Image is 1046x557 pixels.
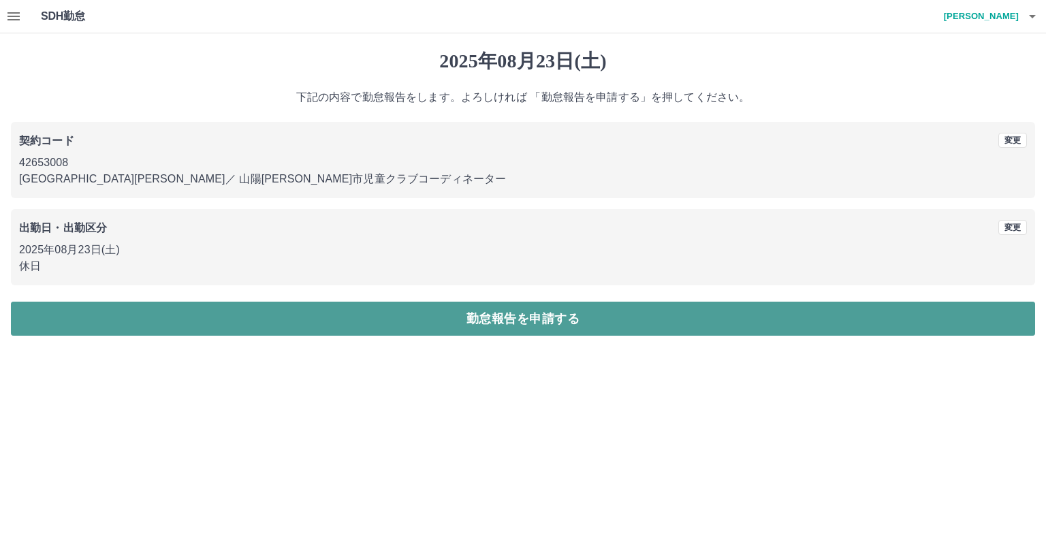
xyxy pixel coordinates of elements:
h1: 2025年08月23日(土) [11,50,1035,73]
b: 契約コード [19,135,74,146]
p: 2025年08月23日(土) [19,242,1027,258]
p: 下記の内容で勤怠報告をします。よろしければ 「勤怠報告を申請する」を押してください。 [11,89,1035,106]
p: 42653008 [19,155,1027,171]
p: 休日 [19,258,1027,274]
b: 出勤日・出勤区分 [19,222,107,234]
button: 変更 [998,220,1027,235]
p: [GEOGRAPHIC_DATA][PERSON_NAME] ／ 山陽[PERSON_NAME]市児童クラブコーディネーター [19,171,1027,187]
button: 勤怠報告を申請する [11,302,1035,336]
button: 変更 [998,133,1027,148]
